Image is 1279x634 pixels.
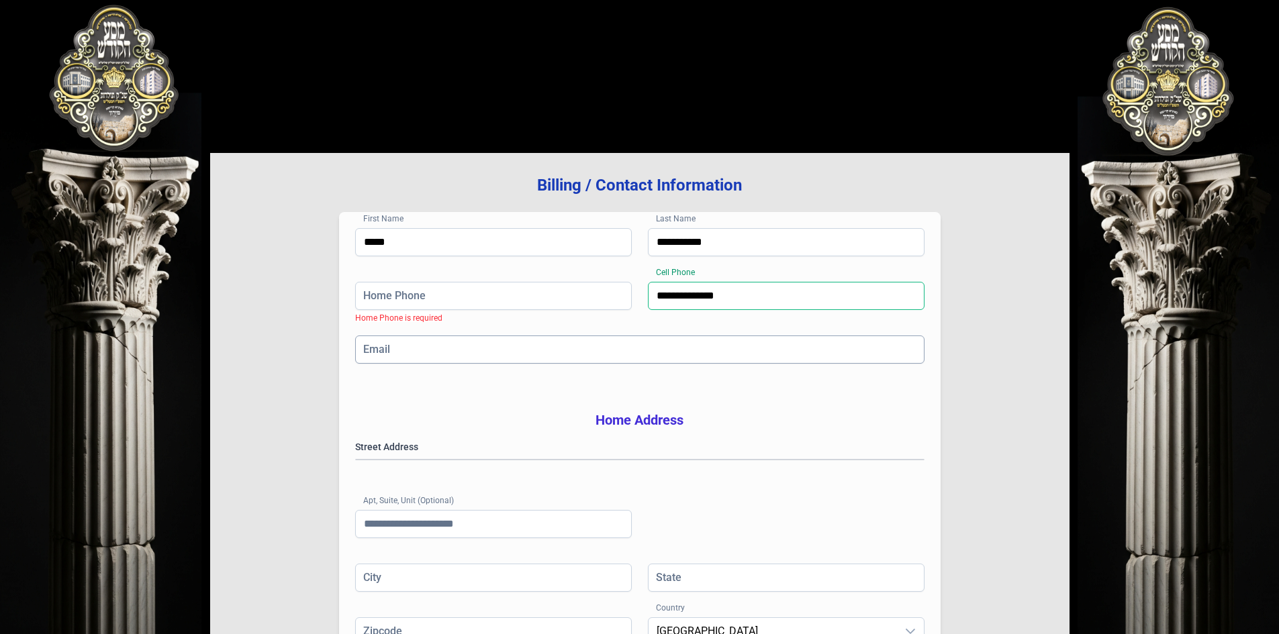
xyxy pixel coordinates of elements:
[355,313,442,323] span: Home Phone is required
[232,174,1048,196] h3: Billing / Contact Information
[355,440,925,454] label: Street Address
[355,411,925,429] h3: Home Address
